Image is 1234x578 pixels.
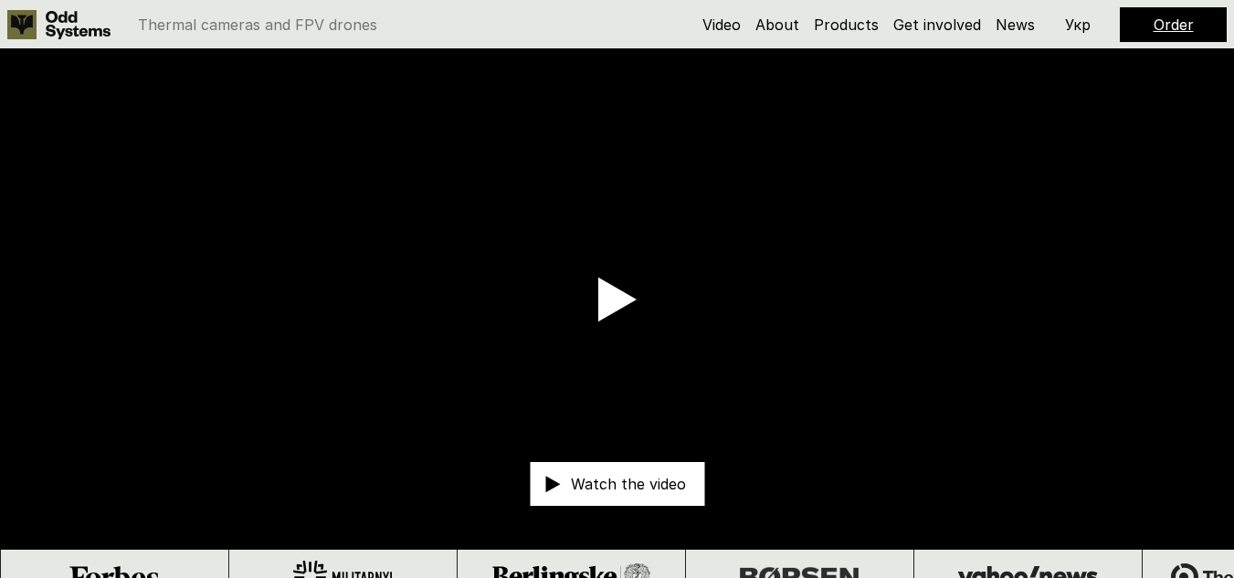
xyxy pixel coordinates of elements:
p: Укр [1065,17,1091,32]
a: Get involved [893,16,981,34]
a: Video [702,16,741,34]
p: Watch the video [571,477,686,491]
a: Products [814,16,879,34]
a: About [755,16,799,34]
p: Thermal cameras and FPV drones [138,17,377,32]
a: Order [1154,16,1194,34]
a: News [996,16,1035,34]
